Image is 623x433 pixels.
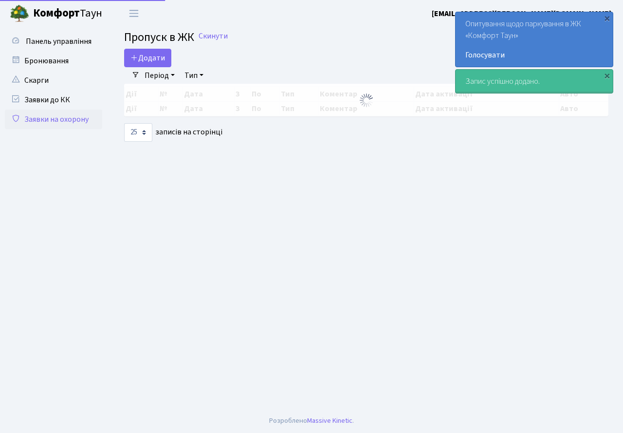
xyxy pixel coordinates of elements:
a: Скинути [199,32,228,41]
span: Пропуск в ЖК [124,29,194,46]
label: записів на сторінці [124,123,222,142]
button: Переключити навігацію [122,5,146,21]
select: записів на сторінці [124,123,152,142]
a: Скарги [5,71,102,90]
a: Панель управління [5,32,102,51]
a: Період [141,67,179,84]
a: Massive Kinetic [307,415,352,426]
img: logo.png [10,4,29,23]
img: Обробка... [359,93,374,108]
a: Додати [124,49,171,67]
a: Голосувати [465,49,603,61]
span: Панель управління [26,36,92,47]
a: Бронювання [5,51,102,71]
div: Розроблено . [269,415,354,426]
span: Таун [33,5,102,22]
a: Тип [181,67,207,84]
b: Комфорт [33,5,80,21]
div: × [602,13,612,23]
a: [EMAIL_ADDRESS][PERSON_NAME][DOMAIN_NAME] [432,8,611,19]
div: × [602,71,612,80]
a: Заявки на охорону [5,110,102,129]
a: Заявки до КК [5,90,102,110]
div: Опитування щодо паркування в ЖК «Комфорт Таун» [456,12,613,67]
span: Додати [130,53,165,63]
div: Запис успішно додано. [456,70,613,93]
